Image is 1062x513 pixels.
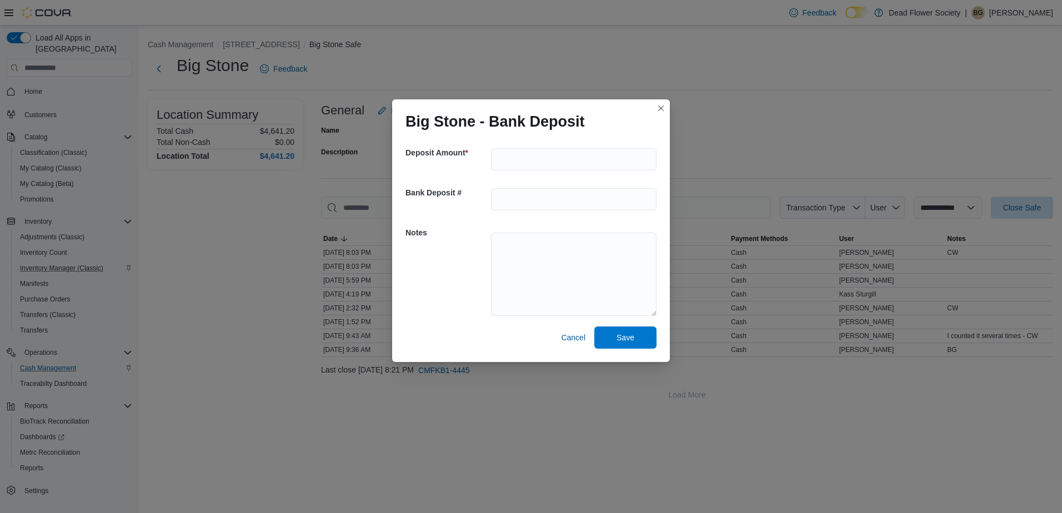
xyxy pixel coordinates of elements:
[594,326,657,349] button: Save
[405,182,489,204] h5: Bank Deposit #
[557,326,590,349] button: Cancel
[405,142,489,164] h5: Deposit Amount
[561,332,585,343] span: Cancel
[405,222,489,244] h5: Notes
[617,332,634,343] span: Save
[405,113,585,130] h1: Big Stone - Bank Deposit
[654,102,668,115] button: Closes this modal window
